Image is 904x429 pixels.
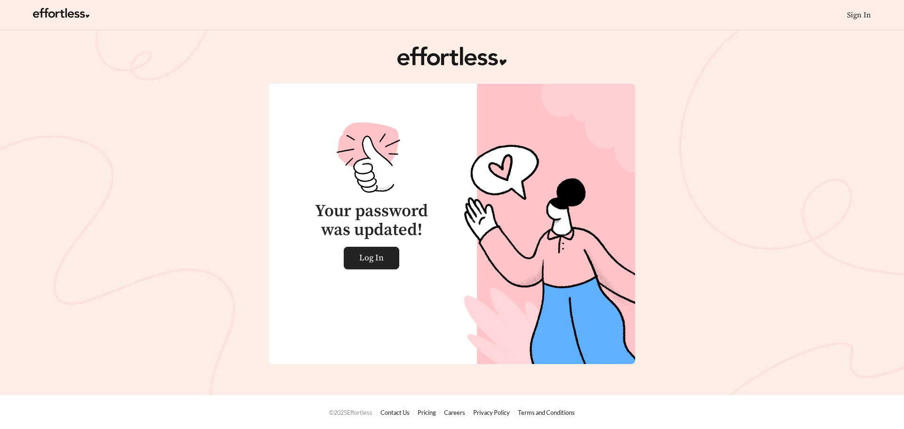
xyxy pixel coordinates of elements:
[473,409,510,416] a: Privacy Policy
[329,409,372,416] span: © 2025 Effortless
[380,409,410,416] a: Contact Us
[847,10,871,20] a: Sign In
[518,409,575,416] a: Terms and Conditions
[359,247,384,269] span: Log In
[418,409,436,416] a: Pricing
[444,409,465,416] a: Careers
[344,247,399,269] a: Log In
[315,202,428,239] h3: Your password was updated!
